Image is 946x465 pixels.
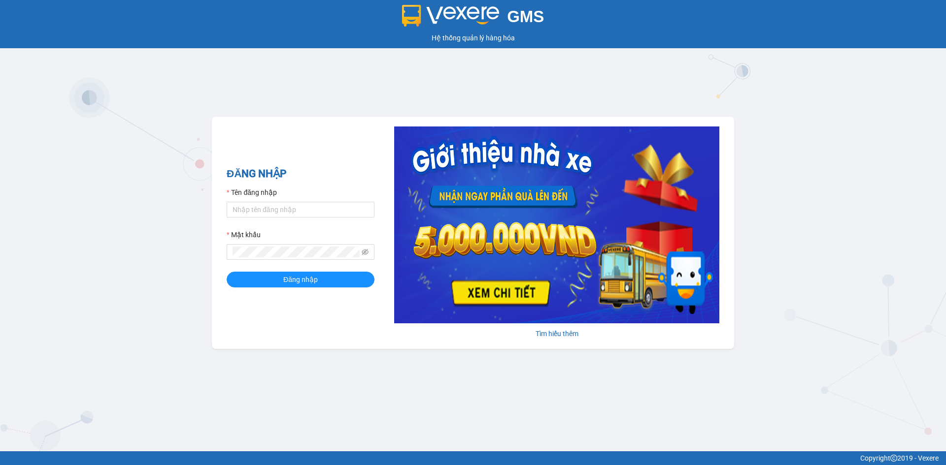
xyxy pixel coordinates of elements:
h2: ĐĂNG NHẬP [227,166,374,182]
div: Tìm hiểu thêm [394,328,719,339]
span: Đăng nhập [283,274,318,285]
img: logo 2 [402,5,500,27]
button: Đăng nhập [227,272,374,287]
a: GMS [402,15,544,23]
input: Tên đăng nhập [227,202,374,217]
input: Mật khẩu [233,247,360,257]
label: Mật khẩu [227,229,261,240]
img: banner-0 [394,126,719,323]
span: eye-invisible [362,248,369,255]
span: copyright [890,455,897,462]
div: Hệ thống quản lý hàng hóa [2,32,944,43]
div: Copyright 2019 - Vexere [7,453,939,464]
span: GMS [507,7,544,26]
label: Tên đăng nhập [227,187,277,198]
